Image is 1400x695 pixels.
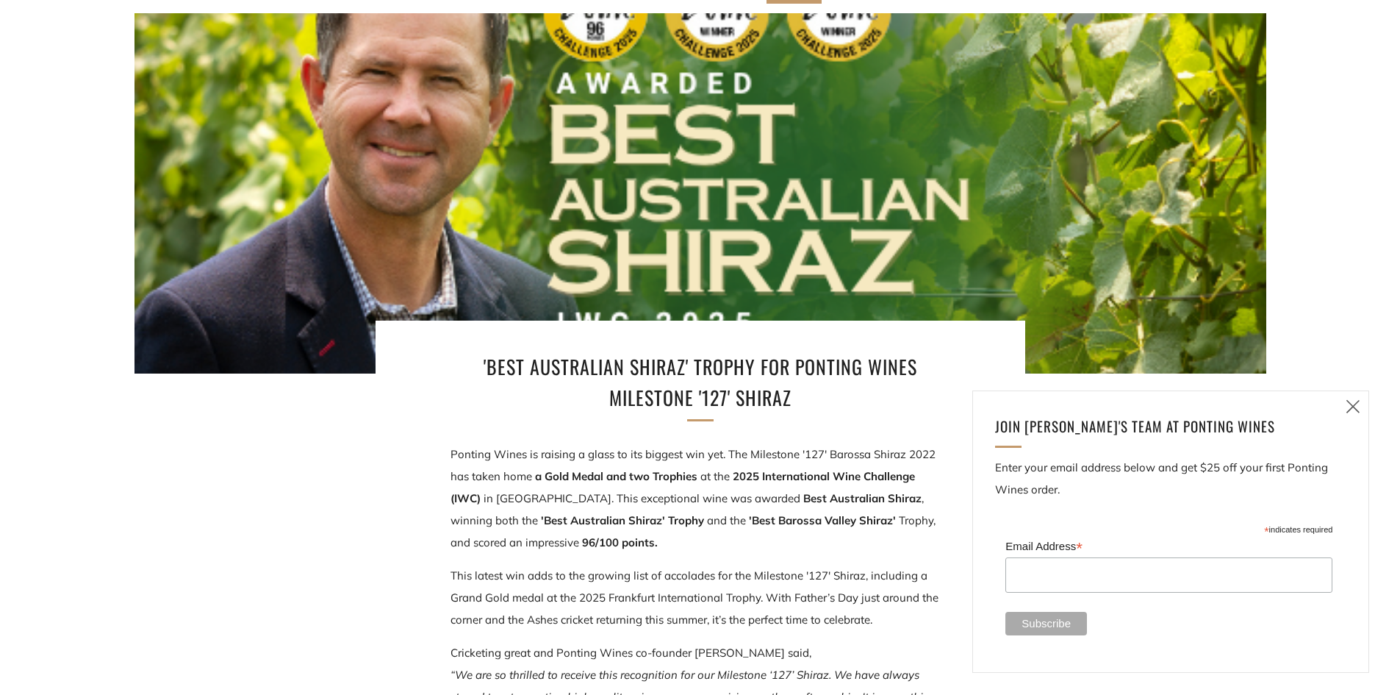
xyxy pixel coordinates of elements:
[995,457,1346,501] p: Enter your email address below and get $25 off your first Ponting Wines order.
[450,565,950,631] p: This latest win adds to the growing list of accolades for the Milestone '127' Shiraz, including a...
[450,443,950,554] p: Ponting Wines is raising a glass to its biggest win yet. The Milestone '127' Barossa Shiraz 2022 ...
[541,513,704,527] b: 'Best Australian Shiraz' Trophy
[1005,521,1332,535] div: indicates required
[803,491,922,505] strong: Best Australian Shiraz
[1005,535,1332,556] label: Email Address
[1005,612,1087,635] input: Subscribe
[749,513,896,527] b: 'Best Barossa Valley Shiraz'
[458,352,943,413] h1: 'Best Australian Shiraz' Trophy for Ponting Wines Milestone '127' Shiraz
[582,535,658,549] b: 96/100 points.
[535,469,700,483] b: a Gold Medal and two Trophies
[995,413,1329,438] h4: Join [PERSON_NAME]'s team at ponting Wines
